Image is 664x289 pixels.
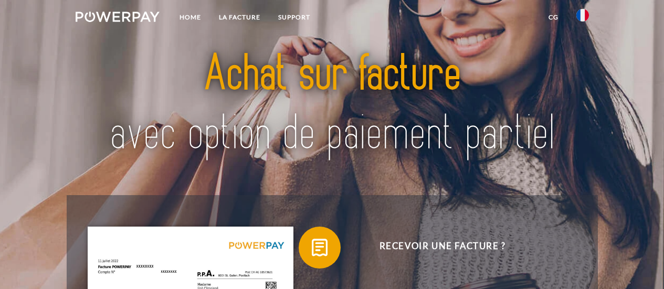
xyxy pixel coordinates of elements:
a: CG [540,8,567,27]
img: fr [576,9,589,22]
img: qb_bill.svg [307,234,333,261]
a: Home [171,8,210,27]
span: Recevoir une facture ? [314,227,571,269]
a: LA FACTURE [210,8,269,27]
a: Support [269,8,319,27]
button: Recevoir une facture ? [299,227,572,269]
img: logo-powerpay-white.svg [76,12,160,22]
img: title-powerpay_fr.svg [101,29,564,179]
